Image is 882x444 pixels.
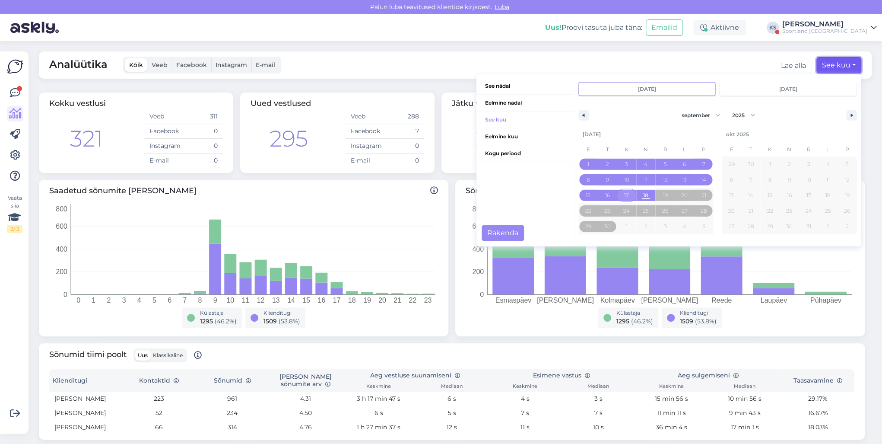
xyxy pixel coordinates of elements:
[49,348,202,362] span: Sõnumid tiimi poolt
[578,143,598,157] span: E
[663,188,667,203] span: 19
[780,143,799,157] span: N
[585,219,591,234] span: 29
[728,203,735,219] span: 20
[695,317,717,325] span: ( 53.8 %)
[760,172,780,188] button: 8
[385,139,424,153] td: 0
[780,188,799,203] button: 16
[56,268,67,275] tspan: 200
[806,188,811,203] span: 17
[818,203,838,219] button: 25
[675,143,694,157] span: L
[144,109,184,124] td: Veeb
[675,157,694,172] button: 6
[56,223,67,230] tspan: 600
[579,83,715,96] input: Early
[585,203,591,219] span: 22
[476,145,574,162] span: Kogu periood
[760,297,787,304] tspan: Laupäev
[586,172,590,188] span: 8
[781,61,806,71] button: Lae alla
[270,122,308,156] div: 295
[682,172,687,188] span: 13
[845,157,848,172] span: 5
[805,203,812,219] span: 24
[76,297,80,304] tspan: 0
[279,317,300,325] span: ( 53.8 %)
[806,172,811,188] span: 10
[825,188,830,203] span: 18
[545,22,642,33] div: Proovi tasuta juba täna:
[767,203,773,219] span: 22
[472,205,484,213] tspan: 800
[492,3,512,11] span: Luba
[269,392,342,406] td: 4.31
[562,382,635,392] th: Mediaan
[385,153,424,168] td: 0
[780,157,799,172] button: 2
[138,352,148,358] span: Uus
[781,420,854,434] td: 18.03%
[722,203,741,219] button: 20
[760,157,780,172] button: 1
[184,109,223,124] td: 311
[694,143,714,157] span: P
[7,194,22,233] div: Vaata siia
[598,143,617,157] span: T
[786,219,793,234] span: 30
[749,203,753,219] span: 21
[635,369,781,382] th: Aeg sulgemiseni
[617,188,636,203] button: 17
[424,297,432,304] tspan: 23
[256,61,275,69] span: E-mail
[7,225,22,233] div: 2 / 3
[701,172,706,188] span: 14
[636,172,656,188] button: 11
[489,420,562,434] td: 11 s
[183,297,187,304] tspan: 7
[346,139,385,153] td: Instagram
[767,22,779,34] div: KS
[708,406,781,420] td: 9 min 43 s
[624,172,629,188] span: 10
[818,188,838,203] button: 18
[799,143,818,157] span: R
[623,203,630,219] span: 24
[122,369,195,392] th: Kontaktid
[578,219,598,234] button: 29
[152,297,156,304] tspan: 5
[184,124,223,139] td: 0
[302,297,310,304] tspan: 15
[184,139,223,153] td: 0
[415,406,488,420] td: 5 s
[782,21,867,28] div: [PERSON_NAME]
[655,157,675,172] button: 5
[489,369,635,382] th: Esimene vastus
[722,126,857,143] div: okt 2025
[476,112,574,128] button: See kuu
[196,369,269,392] th: Sõnumid
[635,420,708,434] td: 36 min 4 s
[662,203,668,219] span: 26
[49,420,122,434] td: [PERSON_NAME]
[600,297,635,304] tspan: Kolmapäev
[482,225,524,241] button: Rakenda
[788,172,791,188] span: 9
[675,188,694,203] button: 20
[242,297,250,304] tspan: 11
[741,203,761,219] button: 21
[49,57,108,73] span: Analüütika
[617,172,636,188] button: 10
[578,157,598,172] button: 1
[728,219,734,234] span: 27
[452,99,513,108] span: Jätku vestlused
[838,143,857,157] span: P
[196,406,269,420] td: 234
[342,406,415,420] td: 6 s
[476,95,574,112] button: Eelmine nädal
[168,297,171,304] tspan: 6
[317,297,325,304] tspan: 16
[415,392,488,406] td: 6 s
